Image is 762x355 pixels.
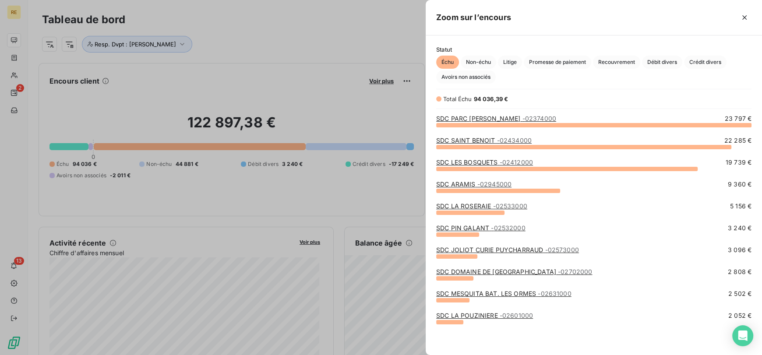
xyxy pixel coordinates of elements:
[436,56,459,69] button: Échu
[684,56,727,69] button: Crédit divers
[724,136,751,145] span: 22 285 €
[500,312,533,319] span: - 02601000
[436,290,571,297] a: SDC MESQUITA BAT. LES ORMES
[436,11,511,24] h5: Zoom sur l’encours
[436,158,533,166] a: SDC LES BOSQUETS
[461,56,496,69] button: Non-échu
[730,202,751,211] span: 5 156 €
[642,56,682,69] button: Débit divers
[728,180,751,189] span: 9 360 €
[524,56,591,69] button: Promesse de paiement
[493,202,527,210] span: - 02533000
[436,137,532,144] a: SDC SAINT BENOIT
[522,115,556,122] span: - 02374000
[426,114,762,344] div: grid
[728,246,751,254] span: 3 096 €
[436,115,556,122] a: SDC PARC [PERSON_NAME]
[728,267,751,276] span: 2 808 €
[558,268,592,275] span: - 02702000
[538,290,571,297] span: - 02631000
[728,224,751,232] span: 3 240 €
[498,56,522,69] button: Litige
[436,70,496,84] button: Avoirs non associés
[728,311,751,320] span: 2 052 €
[436,312,533,319] a: SDC LA POUZINIERE
[436,268,592,275] a: SDC DOMAINE DE [GEOGRAPHIC_DATA]
[474,95,508,102] span: 94 036,39 €
[497,137,532,144] span: - 02434000
[726,158,751,167] span: 19 739 €
[436,246,579,253] a: SDC JOLIOT CURIE PUYCHARRAUD
[477,180,512,188] span: - 02945000
[593,56,640,69] button: Recouvrement
[436,180,512,188] a: SDC ARAMIS
[725,114,751,123] span: 23 797 €
[500,158,533,166] span: - 02412000
[728,289,751,298] span: 2 502 €
[443,95,472,102] span: Total Échu
[436,202,527,210] a: SDC LA ROSERAIE
[491,224,525,232] span: - 02532000
[436,46,751,53] span: Statut
[732,325,753,346] div: Open Intercom Messenger
[545,246,579,253] span: - 02573000
[436,224,526,232] a: SDC PIN GALANT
